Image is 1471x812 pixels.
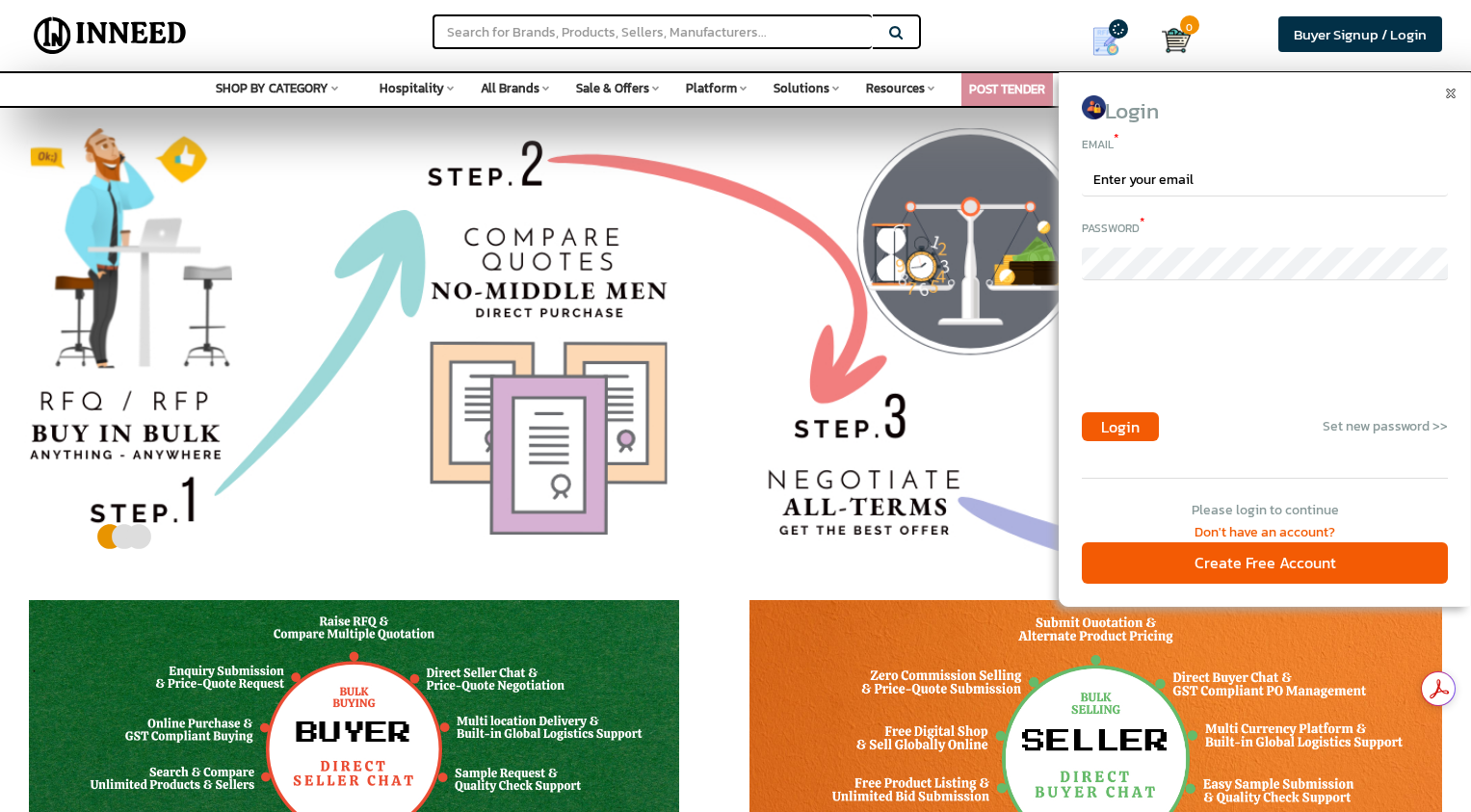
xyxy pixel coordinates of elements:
button: 3 [124,528,139,537]
span: Solutions [774,79,829,97]
span: Platform [686,79,737,97]
img: Inneed.Market [26,12,195,60]
span: Resources [866,79,925,97]
button: 2 [110,528,124,537]
input: Search for Brands, Products, Sellers, Manufacturers... [433,14,872,49]
span: Login [1101,415,1140,438]
a: my Quotes [1065,19,1161,64]
img: close icon [1446,89,1456,98]
a: Set new password >> [1323,416,1448,436]
button: 1 [95,528,110,537]
a: Cart 0 [1162,19,1176,62]
img: login icon [1082,95,1106,119]
div: Don't have an account? [1082,523,1448,542]
a: Buyer Signup / Login [1278,16,1442,52]
img: Show My Quotes [1091,27,1120,56]
span: Sale & Offers [576,79,649,97]
span: SHOP BY CATEGORY [216,79,328,97]
span: Login [1105,94,1159,127]
span: Buyer Signup / Login [1294,23,1427,45]
iframe: reCAPTCHA [1082,318,1375,393]
button: Login [1082,412,1159,441]
div: Email [1082,131,1448,154]
img: Cart [1162,26,1191,55]
div: Please login to continue [1082,501,1448,520]
span: 0 [1180,15,1199,35]
div: Password [1082,215,1448,238]
div: Create Free Account [1082,542,1448,584]
input: Enter your email [1082,164,1448,196]
span: All Brands [481,79,539,97]
span: Hospitality [380,79,444,97]
a: POST TENDER [969,80,1045,98]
